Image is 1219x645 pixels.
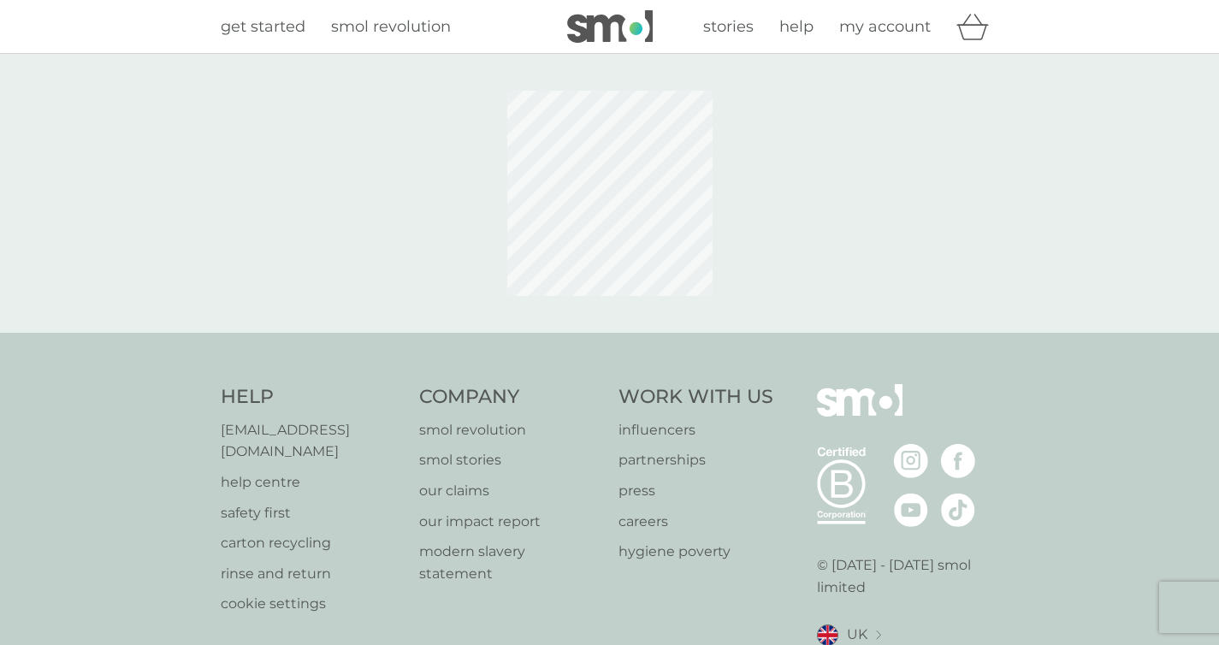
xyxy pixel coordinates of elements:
a: my account [839,15,931,39]
a: get started [221,15,305,39]
img: visit the smol Facebook page [941,444,975,478]
span: get started [221,17,305,36]
a: stories [703,15,754,39]
a: press [618,480,773,502]
a: rinse and return [221,563,403,585]
img: visit the smol Youtube page [894,493,928,527]
a: cookie settings [221,593,403,615]
h4: Help [221,384,403,411]
a: modern slavery statement [419,541,601,584]
div: basket [956,9,999,44]
a: careers [618,511,773,533]
h4: Work With Us [618,384,773,411]
h4: Company [419,384,601,411]
a: hygiene poverty [618,541,773,563]
a: smol revolution [331,15,451,39]
span: help [779,17,814,36]
a: carton recycling [221,532,403,554]
a: smol stories [419,449,601,471]
a: our impact report [419,511,601,533]
a: [EMAIL_ADDRESS][DOMAIN_NAME] [221,419,403,463]
p: © [DATE] - [DATE] smol limited [817,554,999,598]
span: stories [703,17,754,36]
span: smol revolution [331,17,451,36]
img: select a new location [876,630,881,640]
a: influencers [618,419,773,441]
img: smol [817,384,902,442]
img: visit the smol Instagram page [894,444,928,478]
a: partnerships [618,449,773,471]
a: help centre [221,471,403,494]
img: smol [567,10,653,43]
img: visit the smol Tiktok page [941,493,975,527]
a: our claims [419,480,601,502]
a: help [779,15,814,39]
a: smol revolution [419,419,601,441]
a: safety first [221,502,403,524]
span: my account [839,17,931,36]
